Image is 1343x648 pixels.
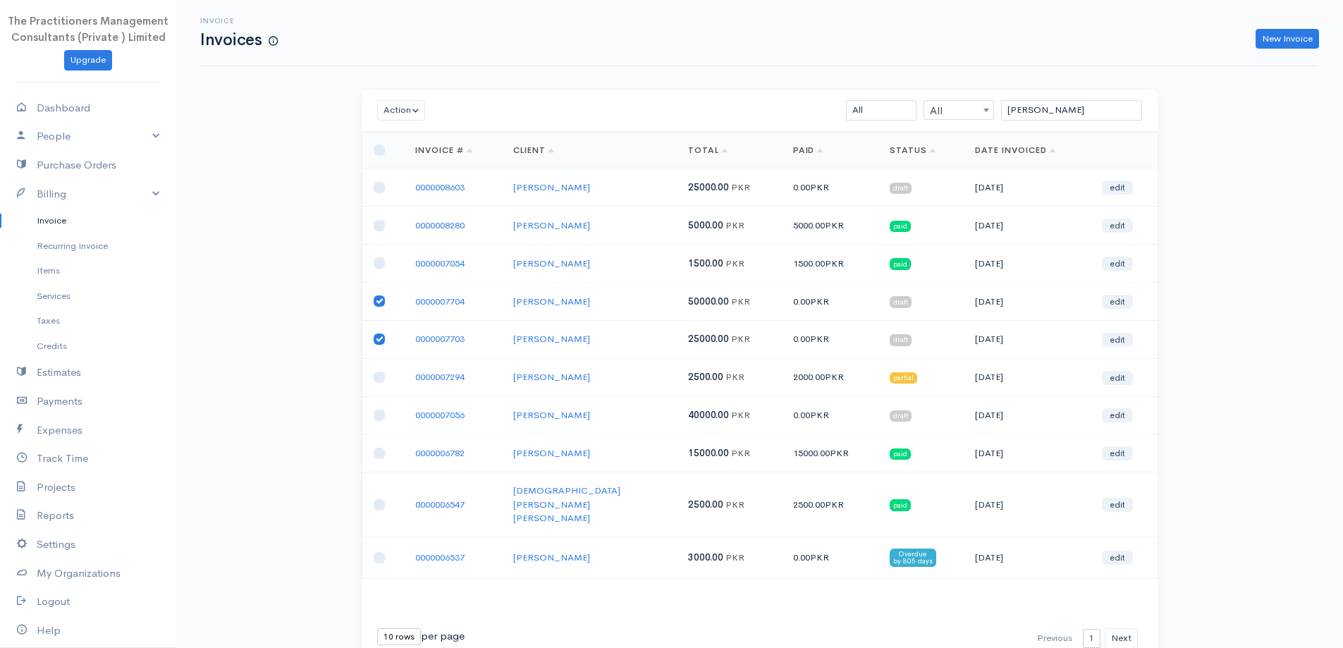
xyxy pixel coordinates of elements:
span: PKR [725,257,744,269]
span: PKR [725,371,744,383]
span: PKR [810,333,829,345]
span: 25000.00 [688,333,729,345]
span: PKR [810,409,829,421]
span: 25000.00 [688,181,729,193]
span: PKR [731,333,750,345]
td: [DATE] [964,207,1091,245]
span: draft [890,183,912,194]
a: 0000007704 [415,295,465,307]
span: PKR [825,219,844,231]
td: [DATE] [964,169,1091,207]
a: Date Invoiced [975,145,1055,156]
span: Overdue by 805 days [890,549,936,567]
a: 0000007703 [415,333,465,345]
span: PKR [725,219,744,231]
span: 2500.00 [688,499,723,511]
a: edit [1102,257,1133,271]
a: edit [1102,181,1133,195]
a: edit [1102,295,1133,309]
td: [DATE] [964,358,1091,396]
span: PKR [825,371,844,383]
a: [PERSON_NAME] [513,181,590,193]
td: [DATE] [964,282,1091,320]
a: 0000006782 [415,447,465,459]
span: PKR [731,409,750,421]
span: The Practitioners Management Consultants (Private ) Limited [8,14,168,44]
span: PKR [810,295,829,307]
a: [PERSON_NAME] [513,551,590,563]
a: edit [1102,219,1133,233]
td: 0.00 [782,169,878,207]
span: paid [890,221,911,232]
span: 40000.00 [688,409,729,421]
span: draft [890,296,912,307]
a: [PERSON_NAME] [513,409,590,421]
td: [DATE] [964,245,1091,283]
a: [PERSON_NAME] [513,257,590,269]
span: draft [890,334,912,346]
span: How to create your first Invoice? [269,35,278,47]
a: edit [1102,333,1133,347]
input: Search [1001,100,1142,121]
span: PKR [725,551,744,563]
td: 0.00 [782,396,878,434]
a: [PERSON_NAME] [513,447,590,459]
a: Invoice # [415,145,472,156]
td: [DATE] [964,320,1091,358]
a: Client [513,145,554,156]
a: 0000006547 [415,499,465,511]
a: Upgrade [64,50,112,71]
span: PKR [725,499,744,511]
a: Total [688,145,728,156]
td: 1500.00 [782,245,878,283]
td: 0.00 [782,282,878,320]
a: 0000006537 [415,551,465,563]
td: 15000.00 [782,434,878,472]
span: 2500.00 [688,371,723,383]
span: PKR [731,447,750,459]
h1: Invoices [200,31,278,49]
a: Paid [793,145,823,156]
a: 0000007294 [415,371,465,383]
span: All [924,101,993,121]
td: 2000.00 [782,358,878,396]
a: Status [890,145,936,156]
a: New Invoice [1256,29,1319,49]
h6: Invoice [200,17,278,25]
span: PKR [825,499,844,511]
td: 2500.00 [782,472,878,537]
div: per page [377,628,465,645]
span: paid [890,448,911,460]
span: 3000.00 [688,551,723,563]
a: 0000007056 [415,409,465,421]
span: PKR [830,447,849,459]
td: [DATE] [964,472,1091,537]
a: 0000008280 [415,219,465,231]
a: [DEMOGRAPHIC_DATA][PERSON_NAME] [PERSON_NAME] [513,484,620,524]
td: 0.00 [782,537,878,578]
td: [DATE] [964,537,1091,578]
span: paid [890,258,911,269]
span: PKR [825,257,844,269]
td: [DATE] [964,434,1091,472]
span: PKR [731,295,750,307]
a: edit [1102,446,1133,460]
span: PKR [731,181,750,193]
button: Action [377,100,426,121]
a: 0000008603 [415,181,465,193]
a: edit [1102,371,1133,385]
span: 50000.00 [688,295,729,307]
span: draft [890,410,912,422]
span: 15000.00 [688,447,729,459]
span: All [924,100,994,120]
span: 5000.00 [688,219,723,231]
a: edit [1102,551,1133,565]
a: edit [1102,408,1133,422]
span: paid [890,499,911,511]
a: edit [1102,498,1133,512]
a: [PERSON_NAME] [513,333,590,345]
td: 5000.00 [782,207,878,245]
td: [DATE] [964,396,1091,434]
span: partial [890,372,917,384]
a: [PERSON_NAME] [513,219,590,231]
